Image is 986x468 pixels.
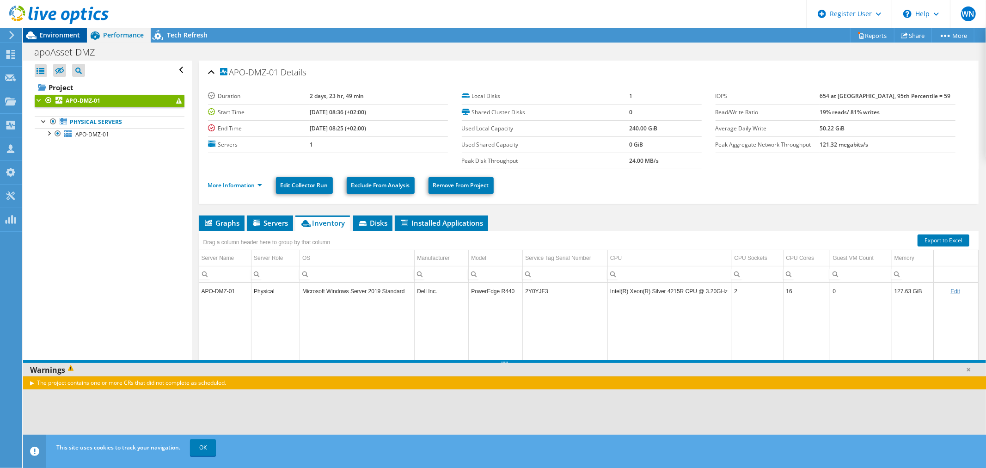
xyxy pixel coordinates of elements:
[629,141,643,148] b: 0 GiB
[716,108,820,117] label: Read/Write Ratio
[310,108,366,116] b: [DATE] 08:36 (+02:00)
[629,108,632,116] b: 0
[523,283,608,299] td: Column Service Tag Serial Number, Value 2Y0YJF3
[629,157,659,165] b: 24.00 MB/s
[892,266,933,282] td: Column Memory, Filter cell
[784,283,830,299] td: Column CPU Cores, Value 16
[23,363,986,377] div: Warnings
[931,28,974,43] a: More
[310,124,366,132] b: [DATE] 08:25 (+02:00)
[732,266,784,282] td: Column CPU Sockets, Filter cell
[716,140,820,149] label: Peak Aggregate Network Throughput
[35,116,184,128] a: Physical Servers
[523,266,608,282] td: Column Service Tag Serial Number, Filter cell
[629,92,632,100] b: 1
[608,250,732,266] td: CPU Column
[833,252,874,264] div: Guest VM Count
[23,376,986,389] div: The project contains one or more CRs that did not complete as scheduled.
[716,92,820,101] label: IOPS
[469,283,523,299] td: Column Model, Value PowerEdge R440
[629,124,657,132] b: 240.00 GiB
[300,250,415,266] td: OS Column
[300,283,415,299] td: Column OS, Value Microsoft Windows Server 2019 Standard
[310,141,313,148] b: 1
[462,156,629,166] label: Peak Disk Throughput
[850,28,894,43] a: Reports
[199,266,251,282] td: Column Server Name, Filter cell
[417,252,450,264] div: Manufacturer
[732,283,784,299] td: Column CPU Sockets, Value 2
[429,177,494,194] a: Remove From Project
[39,31,80,39] span: Environment
[56,443,180,451] span: This site uses cookies to track your navigation.
[281,67,306,78] span: Details
[208,140,310,149] label: Servers
[202,252,234,264] div: Server Name
[462,124,629,133] label: Used Local Capacity
[300,218,345,228] span: Inventory
[462,140,629,149] label: Used Shared Capacity
[66,97,100,105] b: APO-DMZ-01
[462,92,629,101] label: Local Disks
[310,92,364,100] b: 2 days, 23 hr, 49 min
[894,252,914,264] div: Memory
[167,31,208,39] span: Tech Refresh
[190,439,216,456] a: OK
[830,283,892,299] td: Column Guest VM Count, Value 0
[892,283,933,299] td: Column Memory, Value 127.63 GiB
[608,283,732,299] td: Column CPU, Value Intel(R) Xeon(R) Silver 4215R CPU @ 3.20GHz
[735,252,767,264] div: CPU Sockets
[525,252,591,264] div: Service Tag Serial Number
[523,250,608,266] td: Service Tag Serial Number Column
[199,231,979,428] div: Data grid
[35,128,184,140] a: APO-DMZ-01
[208,108,310,117] label: Start Time
[786,252,815,264] div: CPU Cores
[208,92,310,101] label: Duration
[820,141,868,148] b: 121.32 megabits/s
[358,218,388,228] span: Disks
[254,252,283,264] div: Server Role
[830,250,892,266] td: Guest VM Count Column
[30,47,110,57] h1: apoAsset-DMZ
[462,108,629,117] label: Shared Cluster Disks
[251,266,300,282] td: Column Server Role, Filter cell
[399,218,484,228] span: Installed Applications
[820,108,880,116] b: 19% reads/ 81% writes
[918,234,969,246] a: Export to Excel
[276,177,333,194] a: Edit Collector Run
[208,181,262,189] a: More Information
[608,266,732,282] td: Column CPU, Filter cell
[35,95,184,107] a: APO-DMZ-01
[830,266,892,282] td: Column Guest VM Count, Filter cell
[203,218,240,228] span: Graphs
[894,28,932,43] a: Share
[469,250,523,266] td: Model Column
[469,266,523,282] td: Column Model, Filter cell
[35,80,184,95] a: Project
[347,177,415,194] a: Exclude From Analysis
[820,92,950,100] b: 654 at [GEOGRAPHIC_DATA], 95th Percentile = 59
[199,283,251,299] td: Column Server Name, Value APO-DMZ-01
[415,266,469,282] td: Column Manufacturer, Filter cell
[820,124,845,132] b: 50.22 GiB
[251,250,300,266] td: Server Role Column
[471,252,486,264] div: Model
[610,252,622,264] div: CPU
[892,250,933,266] td: Memory Column
[220,68,279,77] span: APO-DMZ-01
[251,283,300,299] td: Column Server Role, Value Physical
[716,124,820,133] label: Average Daily Write
[199,250,251,266] td: Server Name Column
[201,236,333,249] div: Drag a column header here to group by that column
[950,288,960,295] a: Edit
[961,6,976,21] span: WN
[208,124,310,133] label: End Time
[75,130,109,138] span: APO-DMZ-01
[415,283,469,299] td: Column Manufacturer, Value Dell Inc.
[903,10,912,18] svg: \n
[254,286,297,297] div: Physical
[103,31,144,39] span: Performance
[251,218,288,228] span: Servers
[300,266,415,282] td: Column OS, Filter cell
